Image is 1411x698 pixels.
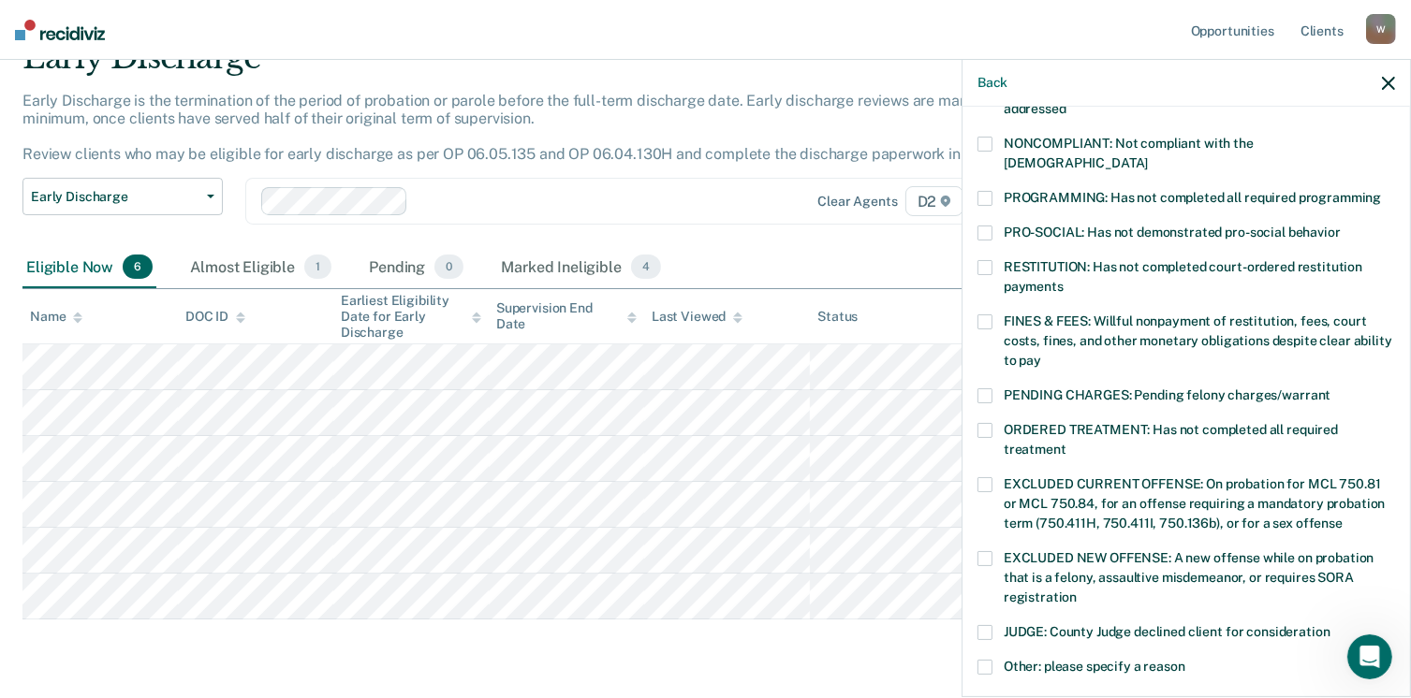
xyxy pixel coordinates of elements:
div: Clear agents [817,194,897,210]
div: Status [817,309,858,325]
span: 4 [631,254,661,279]
p: Early Discharge is the termination of the period of probation or parole before the full-term disc... [22,92,1029,164]
iframe: Intercom live chat [1347,634,1392,679]
span: EXCLUDED NEW OFFENSE: A new offense while on probation that is a felony, assaultive misdemeanor, ... [1004,550,1374,604]
img: Recidiviz [15,20,105,40]
div: Last Viewed [652,309,742,325]
span: RESTITUTION: Has not completed court-ordered restitution payments [1004,259,1362,294]
span: EXCLUDED CURRENT OFFENSE: On probation for MCL 750.81 or MCL 750.84, for an offense requiring a m... [1004,476,1385,531]
div: Supervision End Date [496,300,637,332]
div: Name [30,309,82,325]
div: Pending [365,247,467,288]
span: 0 [434,254,463,279]
div: DOC ID [185,309,245,325]
div: Earliest Eligibility Date for Early Discharge [341,293,481,340]
div: W [1366,14,1396,44]
span: PRO-SOCIAL: Has not demonstrated pro-social behavior [1004,225,1341,240]
span: ORDERED TREATMENT: Has not completed all required treatment [1004,422,1338,457]
span: 6 [123,254,153,279]
div: Eligible Now [22,247,156,288]
div: Almost Eligible [186,247,335,288]
span: Early Discharge [31,189,199,205]
span: PENDING CHARGES: Pending felony charges/warrant [1004,387,1330,402]
span: PROGRAMMING: Has not completed all required programming [1004,190,1381,205]
span: JUDGE: County Judge declined client for consideration [1004,624,1330,639]
span: Other: please specify a reason [1004,659,1185,674]
div: Early Discharge [22,38,1080,92]
span: D2 [905,186,964,216]
span: 1 [304,254,331,279]
span: NONCOMPLIANT: Not compliant with the [DEMOGRAPHIC_DATA] [1004,136,1254,170]
div: Marked Ineligible [497,247,665,288]
span: FINES & FEES: Willful nonpayment of restitution, fees, court costs, fines, and other monetary obl... [1004,313,1392,368]
button: Back [977,75,1007,91]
